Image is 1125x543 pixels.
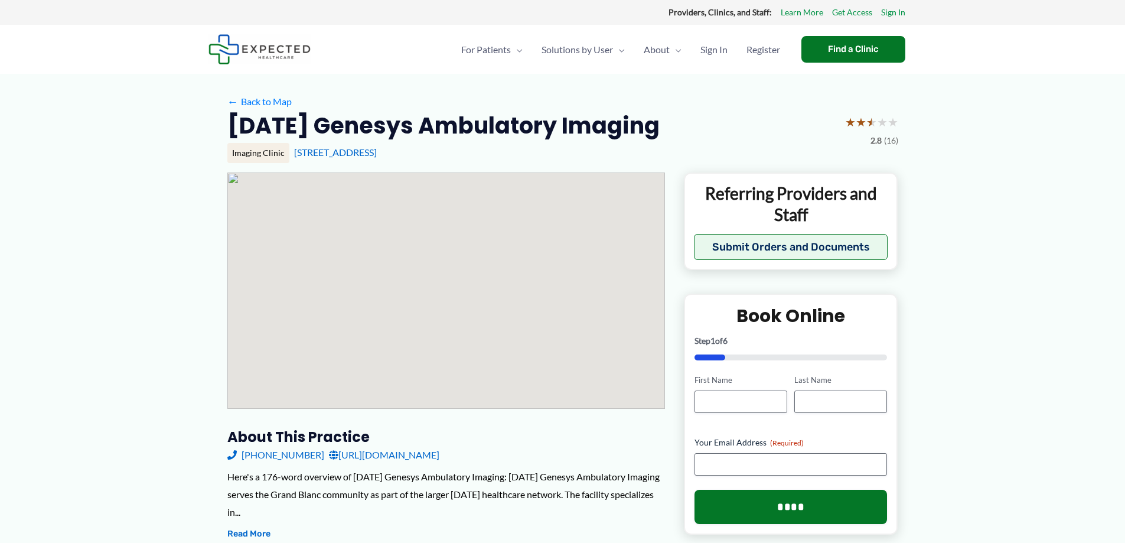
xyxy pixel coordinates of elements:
img: Expected Healthcare Logo - side, dark font, small [208,34,311,64]
span: 1 [710,336,715,346]
label: Your Email Address [694,437,888,448]
button: Read More [227,527,270,541]
a: Sign In [691,29,737,70]
h2: [DATE] Genesys Ambulatory Imaging [227,111,660,140]
a: [URL][DOMAIN_NAME] [329,446,439,464]
span: Menu Toggle [613,29,625,70]
span: Solutions by User [542,29,613,70]
button: Submit Orders and Documents [694,234,888,260]
div: Here's a 176-word overview of [DATE] Genesys Ambulatory Imaging: [DATE] Genesys Ambulatory Imagin... [227,468,665,521]
label: First Name [694,375,787,386]
span: Sign In [700,29,728,70]
a: Get Access [832,5,872,20]
nav: Primary Site Navigation [452,29,790,70]
span: ★ [877,111,888,133]
strong: Providers, Clinics, and Staff: [669,7,772,17]
a: Learn More [781,5,823,20]
span: Register [746,29,780,70]
span: ★ [888,111,898,133]
p: Referring Providers and Staff [694,183,888,226]
span: ★ [866,111,877,133]
span: ← [227,96,239,107]
span: (Required) [770,438,804,447]
a: Register [737,29,790,70]
a: [PHONE_NUMBER] [227,446,324,464]
h2: Book Online [694,304,888,327]
a: Find a Clinic [801,36,905,63]
a: [STREET_ADDRESS] [294,147,377,158]
label: Last Name [794,375,887,386]
span: (16) [884,133,898,148]
p: Step of [694,337,888,345]
a: Sign In [881,5,905,20]
span: For Patients [461,29,511,70]
span: 2.8 [870,133,882,148]
a: For PatientsMenu Toggle [452,29,532,70]
a: AboutMenu Toggle [634,29,691,70]
span: Menu Toggle [670,29,681,70]
a: ←Back to Map [227,93,292,110]
span: ★ [856,111,866,133]
div: Imaging Clinic [227,143,289,163]
span: Menu Toggle [511,29,523,70]
a: Solutions by UserMenu Toggle [532,29,634,70]
span: 6 [723,336,728,346]
span: ★ [845,111,856,133]
h3: About this practice [227,428,665,446]
span: About [644,29,670,70]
